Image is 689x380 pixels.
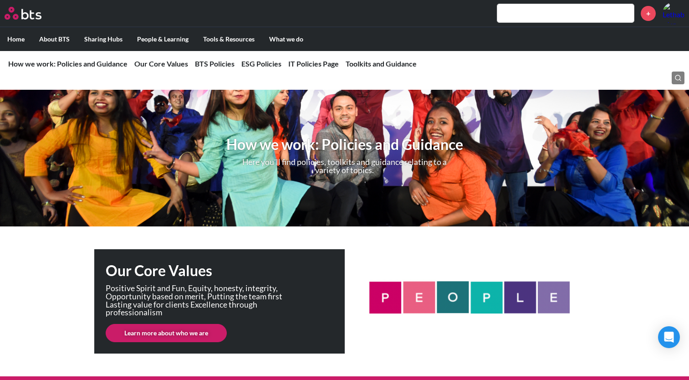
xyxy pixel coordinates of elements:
p: Here you’ll find policies, toolkits and guidance relating to a variety of topics. [239,158,450,174]
a: Learn more about who we are [106,324,227,342]
h1: Our Core Values [106,261,345,281]
a: Go home [5,7,58,20]
a: Our Core Values [134,59,188,68]
a: BTS Policies [195,59,235,68]
label: Tools & Resources [196,27,262,51]
h1: How we work: Policies and Guidance [212,134,477,155]
a: Profile [663,2,684,24]
label: Sharing Hubs [77,27,130,51]
a: ESG Policies [241,59,281,68]
img: BTS Logo [5,7,41,20]
a: + [641,6,656,21]
label: People & Learning [130,27,196,51]
div: Open Intercom Messenger [658,326,680,348]
img: Lethabo Mamabolo [663,2,684,24]
a: IT Policies Page [288,59,339,68]
label: About BTS [32,27,77,51]
label: What we do [262,27,311,51]
a: How we work: Policies and Guidance [8,59,128,68]
p: Positive Spirit and Fun, Equity, honesty, integrity, Opportunity based on merit, Putting the team... [106,284,297,316]
a: Toolkits and Guidance [346,59,417,68]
